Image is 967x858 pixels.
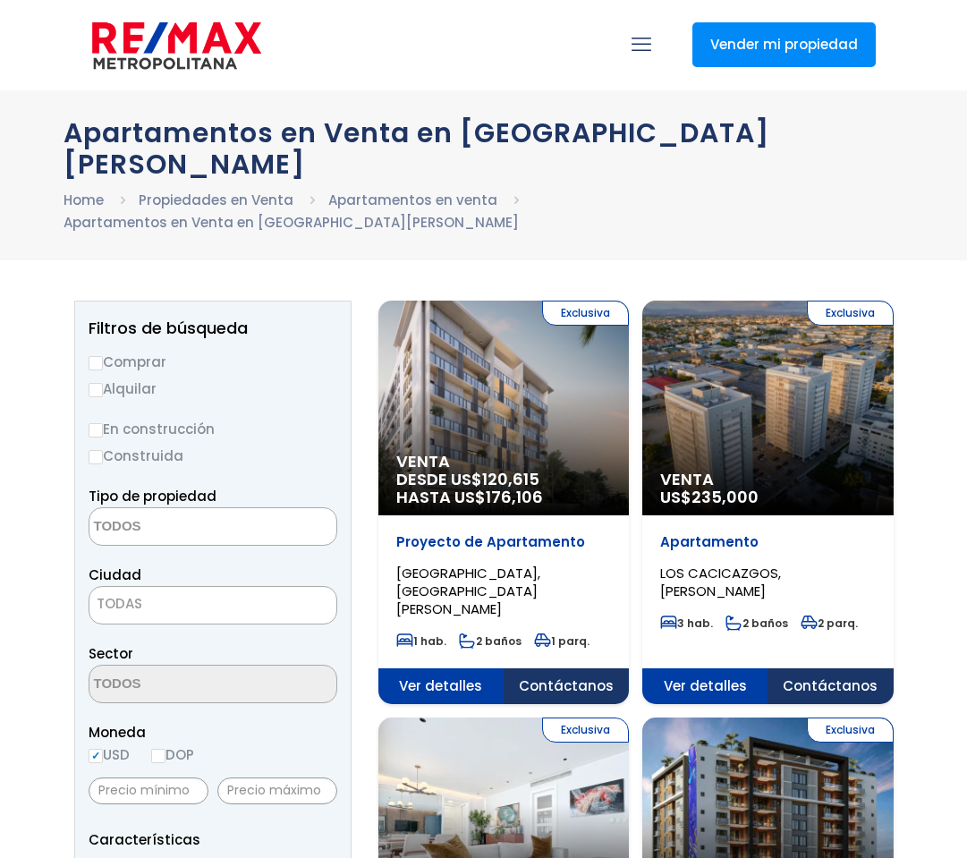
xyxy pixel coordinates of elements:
a: Propiedades en Venta [139,191,293,209]
input: Precio máximo [217,777,337,804]
span: Exclusiva [542,301,629,326]
span: Venta [396,453,612,471]
textarea: Search [89,666,263,704]
span: 1 hab. [396,633,446,649]
span: Ver detalles [378,668,504,704]
span: LOS CACICAZGOS, [PERSON_NAME] [660,564,781,600]
textarea: Search [89,508,263,547]
span: DESDE US$ [396,471,612,506]
a: Home [64,191,104,209]
a: Vender mi propiedad [692,22,876,67]
label: Construida [89,445,337,467]
span: Tipo de propiedad [89,487,216,505]
input: Construida [89,450,103,464]
span: Ciudad [89,565,141,584]
span: HASTA US$ [396,488,612,506]
span: Contáctanos [504,668,629,704]
span: Venta [660,471,876,488]
input: Comprar [89,356,103,370]
span: [GEOGRAPHIC_DATA], [GEOGRAPHIC_DATA][PERSON_NAME] [396,564,540,618]
span: Contáctanos [768,668,893,704]
span: 120,615 [482,468,539,490]
span: 2 baños [459,633,522,649]
span: Exclusiva [807,718,894,743]
a: Exclusiva Venta US$235,000 Apartamento LOS CACICAZGOS, [PERSON_NAME] 3 hab. 2 baños 2 parq. Ver d... [642,301,894,704]
span: TODAS [97,594,142,613]
span: Exclusiva [542,718,629,743]
span: TODAS [89,586,337,624]
p: Características [89,828,337,851]
img: remax-metropolitana-logo [92,19,261,72]
span: US$ [660,486,759,508]
span: 176,106 [486,486,543,508]
input: Alquilar [89,383,103,397]
p: Proyecto de Apartamento [396,533,612,551]
span: 2 baños [725,616,788,631]
span: 1 parq. [534,633,590,649]
span: Moneda [89,721,337,743]
span: 235,000 [691,486,759,508]
h2: Filtros de búsqueda [89,319,337,337]
label: USD [89,743,130,766]
p: Apartamento [660,533,876,551]
a: mobile menu [626,30,657,60]
label: Alquilar [89,378,337,400]
span: Sector [89,644,133,663]
label: En construcción [89,418,337,440]
input: USD [89,749,103,763]
input: En construcción [89,423,103,437]
span: Exclusiva [807,301,894,326]
input: Precio mínimo [89,777,208,804]
span: 3 hab. [660,616,713,631]
li: Apartamentos en Venta en [GEOGRAPHIC_DATA][PERSON_NAME] [64,211,519,234]
span: TODAS [89,591,336,616]
label: DOP [151,743,194,766]
input: DOP [151,749,165,763]
h1: Apartamentos en Venta en [GEOGRAPHIC_DATA][PERSON_NAME] [64,117,904,180]
a: Exclusiva Venta DESDE US$120,615 HASTA US$176,106 Proyecto de Apartamento [GEOGRAPHIC_DATA], [GEO... [378,301,630,704]
span: 2 parq. [801,616,858,631]
label: Comprar [89,351,337,373]
span: Ver detalles [642,668,768,704]
a: Apartamentos en venta [328,191,497,209]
